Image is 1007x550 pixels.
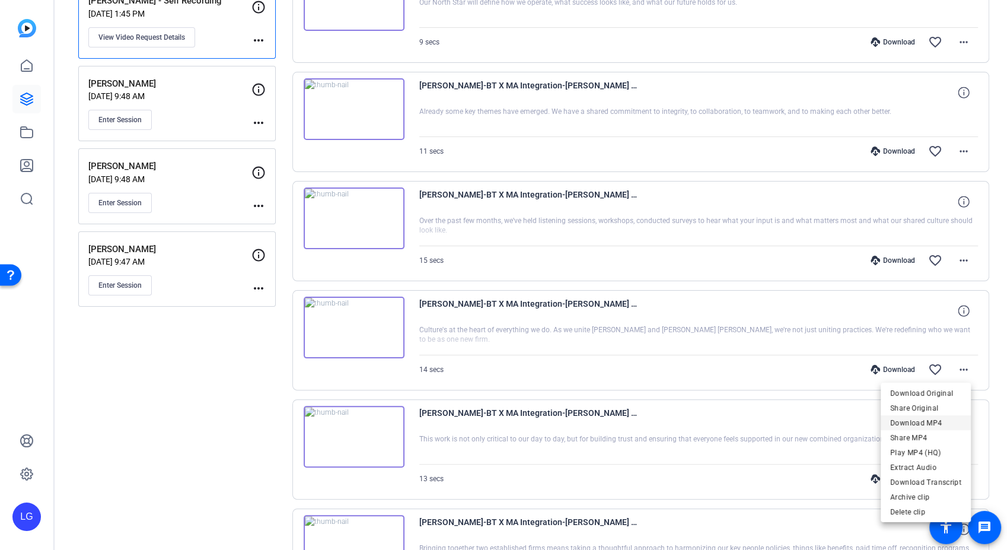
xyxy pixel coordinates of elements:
span: Download Original [890,386,961,400]
span: Share MP4 [890,431,961,445]
span: Download MP4 [890,416,961,430]
span: Share Original [890,401,961,415]
span: Download Transcript [890,475,961,489]
span: Play MP4 (HQ) [890,446,961,460]
span: Archive clip [890,490,961,504]
span: Delete clip [890,505,961,519]
span: Extract Audio [890,460,961,475]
